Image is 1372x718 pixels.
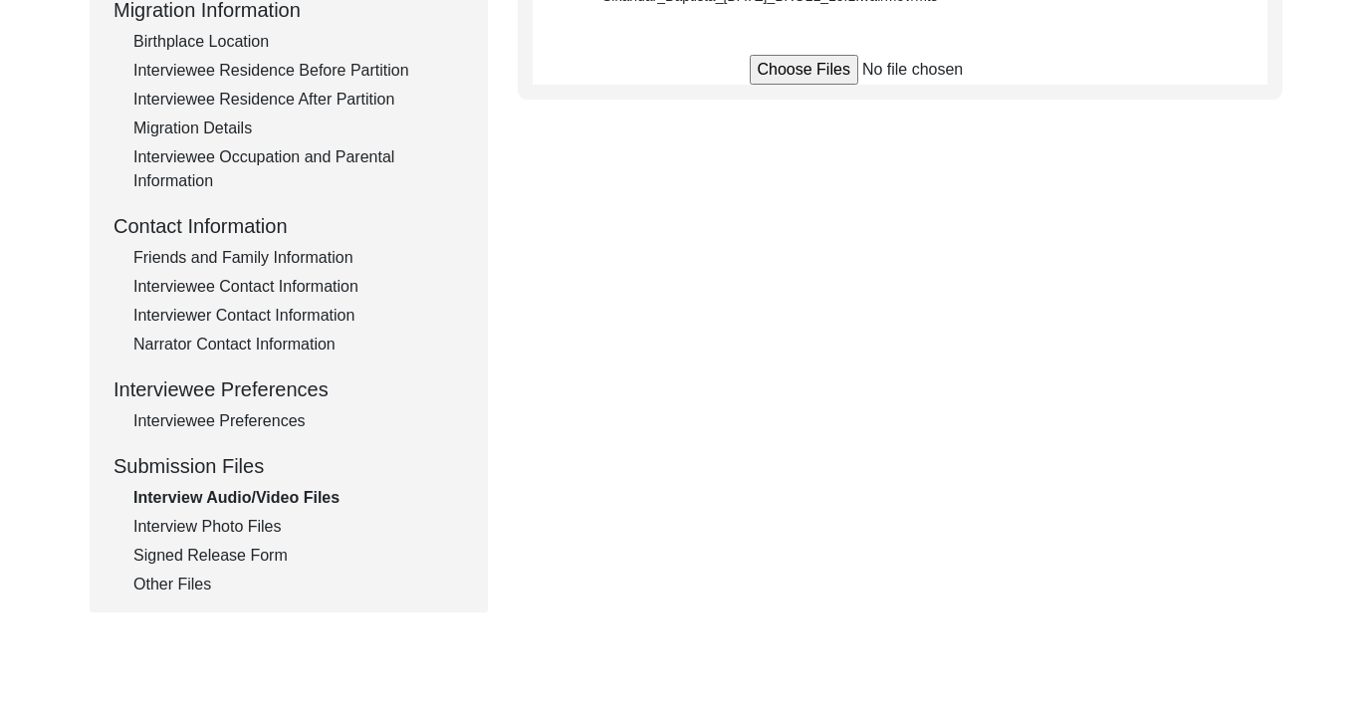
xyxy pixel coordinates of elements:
div: Friends and Family Information [133,246,464,270]
div: Interview Audio/Video Files [133,486,464,510]
div: Contact Information [114,211,464,241]
div: Interviewee Preferences [114,374,464,404]
div: Submission Files [114,451,464,481]
div: Interviewer Contact Information [133,304,464,328]
div: Interviewee Residence Before Partition [133,59,464,83]
div: Narrator Contact Information [133,333,464,357]
div: Interviewee Contact Information [133,275,464,299]
div: Interviewee Preferences [133,409,464,433]
div: Signed Release Form [133,544,464,568]
div: Interviewee Residence After Partition [133,88,464,112]
div: Other Files [133,573,464,597]
div: Interviewee Occupation and Parental Information [133,145,464,193]
div: Migration Details [133,117,464,140]
div: Interview Photo Files [133,515,464,539]
div: Birthplace Location [133,30,464,54]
